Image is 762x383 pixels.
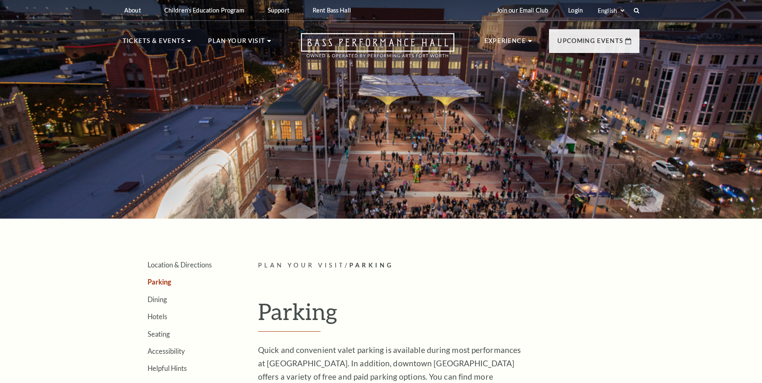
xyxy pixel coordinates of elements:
span: Plan Your Visit [258,262,345,269]
span: Parking [349,262,394,269]
p: Children's Education Program [164,7,244,14]
select: Select: [596,7,626,15]
a: Hotels [148,312,167,320]
p: Tickets & Events [123,36,185,51]
p: Experience [484,36,526,51]
a: Accessibility [148,347,185,355]
a: Dining [148,295,167,303]
p: Support [268,7,289,14]
p: Rent Bass Hall [313,7,351,14]
p: Plan Your Visit [208,36,265,51]
p: / [258,260,639,271]
a: Parking [148,278,171,286]
p: About [124,7,141,14]
h1: Parking [258,298,639,332]
a: Location & Directions [148,261,212,269]
a: Seating [148,330,170,338]
a: Helpful Hints [148,364,187,372]
p: Upcoming Events [557,36,623,51]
